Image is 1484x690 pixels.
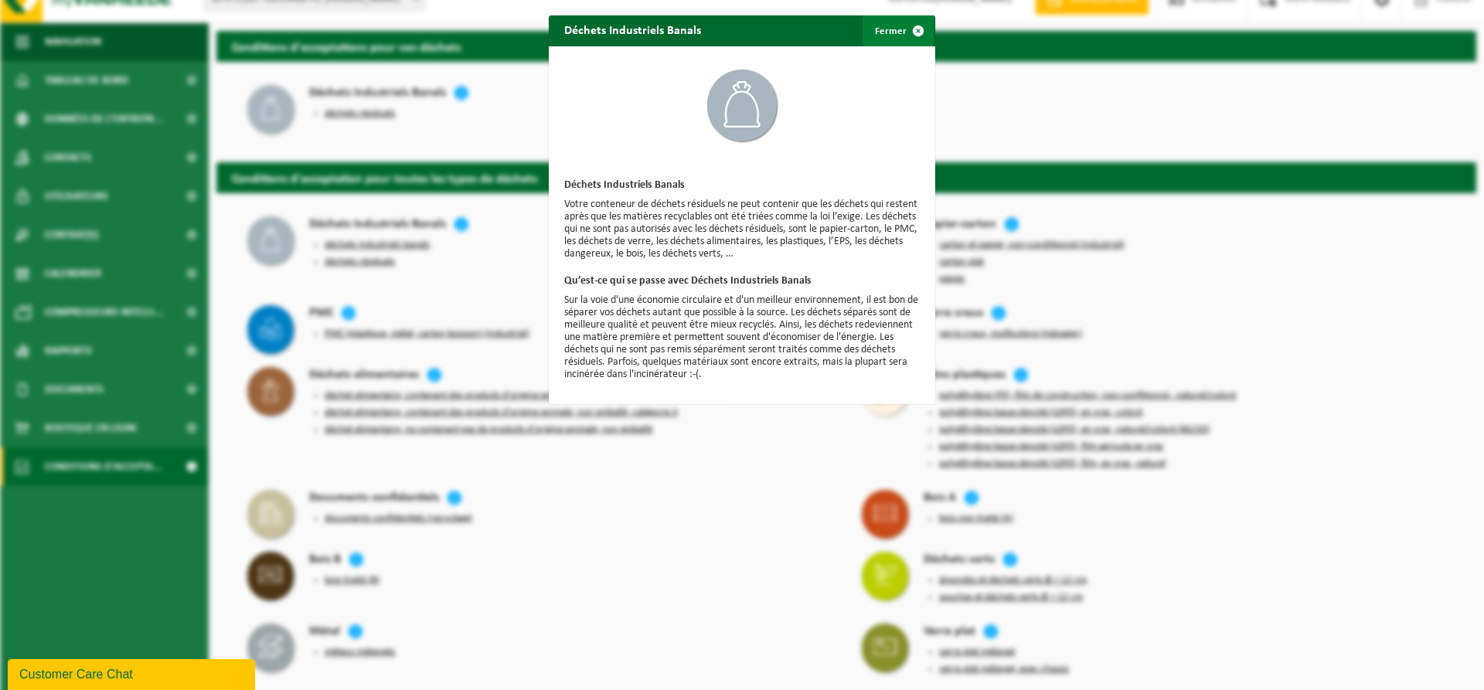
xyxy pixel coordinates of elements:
button: Fermer [863,15,934,46]
h3: Déchets Industriels Banals [564,180,920,191]
h3: Qu’est-ce qui se passe avec Déchets Industriels Banals [564,276,920,287]
p: Votre conteneur de déchets résiduels ne peut contenir que les déchets qui restent après que les m... [564,199,920,260]
p: Sur la voie d'une économie circulaire et d'un meilleur environnement, il est bon de séparer vos d... [564,294,920,381]
h2: Déchets Industriels Banals [549,15,716,45]
iframe: chat widget [8,656,258,690]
